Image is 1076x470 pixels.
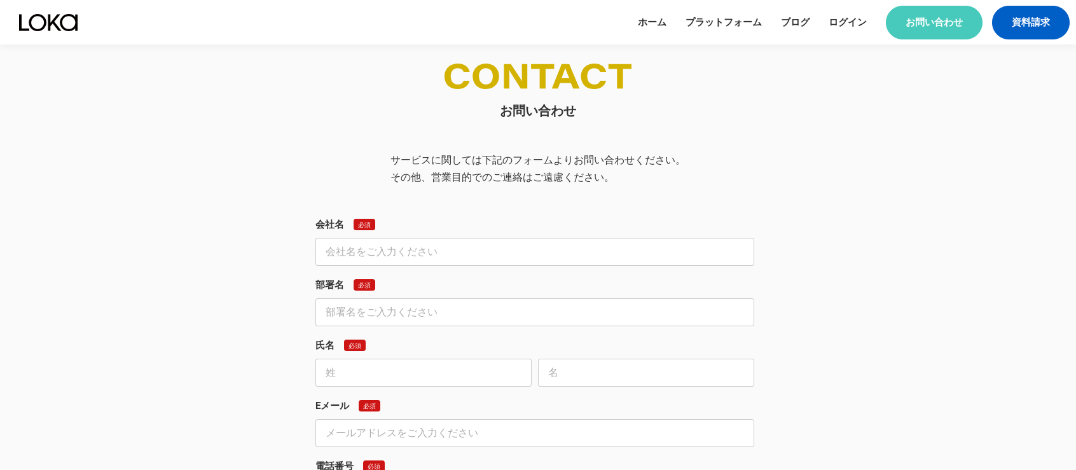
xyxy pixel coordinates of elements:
input: メールアドレスをご入力ください [315,419,754,447]
a: プラットフォーム [686,16,762,29]
p: 会社名 [315,218,344,232]
input: 姓 [315,359,532,387]
p: サービスに関しては下記のフォームよりお問い合わせください。 その他、営業目的でのご連絡はご遠慮ください。 [390,151,686,186]
a: お問い合わせ [886,6,983,39]
p: 氏名 [315,339,335,352]
h2: お問い合わせ [500,102,576,120]
p: Eメール [315,399,349,413]
p: 必須 [358,281,371,289]
a: ブログ [781,16,810,29]
p: 必須 [358,221,371,228]
p: 必須 [363,402,376,410]
p: 部署名 [315,279,344,292]
a: ホーム [638,16,666,29]
input: 名 [538,359,754,387]
p: 必須 [368,462,380,470]
input: 部署名をご入力ください [315,298,754,326]
p: 必須 [348,342,361,349]
a: 資料請求 [992,6,1070,39]
a: ログイン [829,16,867,29]
input: 会社名をご入力ください [315,238,754,266]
